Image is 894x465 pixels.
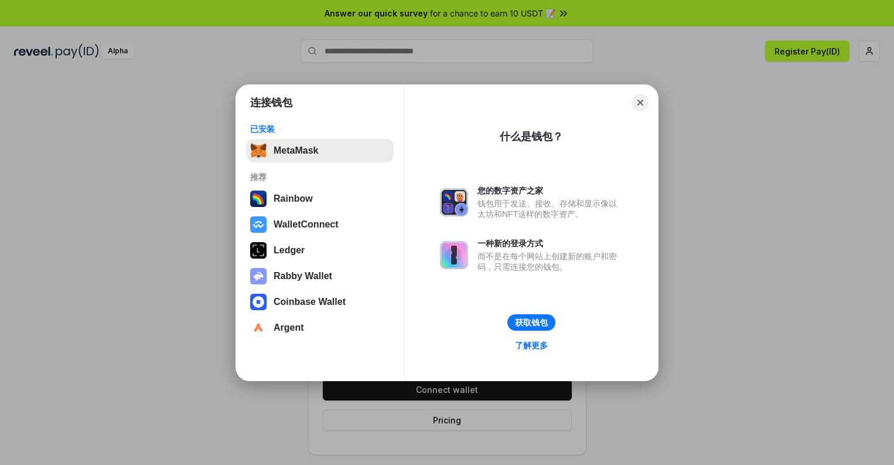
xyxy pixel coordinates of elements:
img: svg+xml,%3Csvg%20fill%3D%22none%22%20height%3D%2233%22%20viewBox%3D%220%200%2035%2033%22%20width%... [250,142,267,159]
img: svg+xml,%3Csvg%20width%3D%2228%22%20height%3D%2228%22%20viewBox%3D%220%200%2028%2028%22%20fill%3D... [250,294,267,310]
button: Close [632,94,649,111]
button: Ledger [247,239,394,262]
div: Argent [274,323,304,333]
img: svg+xml,%3Csvg%20width%3D%22120%22%20height%3D%22120%22%20viewBox%3D%220%200%20120%20120%22%20fil... [250,191,267,207]
button: 获取钱包 [507,314,555,331]
div: MetaMask [274,145,318,156]
div: 已安装 [250,124,390,134]
div: Rainbow [274,194,313,204]
button: MetaMask [247,139,394,162]
div: 钱包用于发送、接收、存储和显示像以太坊和NFT这样的数字资产。 [477,198,623,219]
div: Coinbase Wallet [274,297,346,307]
a: 了解更多 [508,338,555,353]
div: 了解更多 [515,340,548,351]
div: 什么是钱包？ [500,130,563,144]
button: WalletConnect [247,213,394,236]
img: svg+xml,%3Csvg%20xmlns%3D%22http%3A%2F%2Fwww.w3.org%2F2000%2Fsvg%22%20fill%3D%22none%22%20viewBox... [440,241,468,269]
div: Rabby Wallet [274,271,332,281]
div: 推荐 [250,172,390,182]
img: svg+xml,%3Csvg%20xmlns%3D%22http%3A%2F%2Fwww.w3.org%2F2000%2Fsvg%22%20fill%3D%22none%22%20viewBox... [250,268,267,284]
button: Rabby Wallet [247,264,394,288]
div: 获取钱包 [515,317,548,328]
img: svg+xml,%3Csvg%20xmlns%3D%22http%3A%2F%2Fwww.w3.org%2F2000%2Fsvg%22%20width%3D%2228%22%20height%3... [250,242,267,259]
div: Ledger [274,245,305,256]
div: 您的数字资产之家 [477,185,623,196]
img: svg+xml,%3Csvg%20xmlns%3D%22http%3A%2F%2Fwww.w3.org%2F2000%2Fsvg%22%20fill%3D%22none%22%20viewBox... [440,188,468,216]
div: 而不是在每个网站上创建新的账户和密码，只需连接您的钱包。 [477,251,623,272]
h1: 连接钱包 [250,96,292,110]
button: Rainbow [247,187,394,211]
button: Argent [247,316,394,340]
div: 一种新的登录方式 [477,238,623,249]
img: svg+xml,%3Csvg%20width%3D%2228%22%20height%3D%2228%22%20viewBox%3D%220%200%2028%2028%22%20fill%3D... [250,216,267,233]
button: Coinbase Wallet [247,290,394,314]
div: WalletConnect [274,219,339,230]
img: svg+xml,%3Csvg%20width%3D%2228%22%20height%3D%2228%22%20viewBox%3D%220%200%2028%2028%22%20fill%3D... [250,320,267,336]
